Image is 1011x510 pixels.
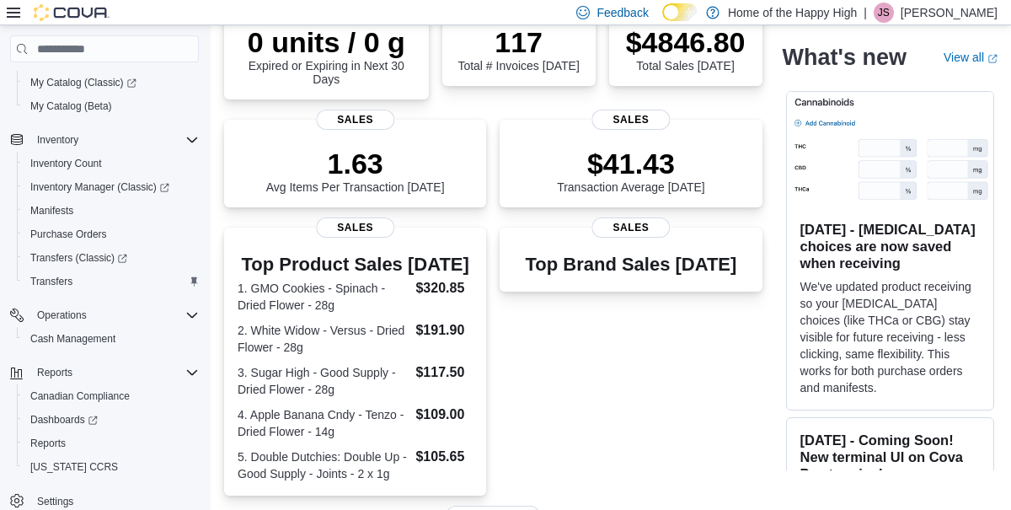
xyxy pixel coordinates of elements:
span: Purchase Orders [30,228,107,241]
p: Home of the Happy High [728,3,857,23]
a: Transfers (Classic) [24,248,134,268]
a: Canadian Compliance [24,386,136,406]
span: Sales [316,110,394,130]
button: Reports [17,432,206,455]
button: Inventory Count [17,152,206,175]
dt: 2. White Widow - Versus - Dried Flower - 28g [238,322,409,356]
img: Cova [34,4,110,21]
button: Cash Management [17,327,206,351]
button: My Catalog (Beta) [17,94,206,118]
span: Manifests [30,204,73,217]
span: Canadian Compliance [30,389,130,403]
span: Cash Management [24,329,199,349]
a: Inventory Manager (Classic) [24,177,176,197]
div: Transaction Average [DATE] [557,147,705,194]
span: Operations [30,305,199,325]
button: Manifests [17,199,206,223]
p: 0 units / 0 g [238,25,415,59]
button: Inventory [3,128,206,152]
h3: [DATE] - [MEDICAL_DATA] choices are now saved when receiving [800,221,980,271]
a: Dashboards [17,408,206,432]
a: [US_STATE] CCRS [24,457,125,477]
span: Inventory Manager (Classic) [30,180,169,194]
span: Reports [37,366,72,379]
a: My Catalog (Classic) [17,71,206,94]
span: Inventory Count [30,157,102,170]
p: $4846.80 [626,25,746,59]
span: Dashboards [30,413,98,427]
span: Cash Management [30,332,115,346]
button: [US_STATE] CCRS [17,455,206,479]
span: Inventory Manager (Classic) [24,177,199,197]
p: We've updated product receiving so your [MEDICAL_DATA] choices (like THCa or CBG) stay visible fo... [800,278,980,396]
dt: 5. Double Dutchies: Double Up - Good Supply - Joints - 2 x 1g [238,448,409,482]
a: My Catalog (Beta) [24,96,119,116]
a: Dashboards [24,410,104,430]
span: Washington CCRS [24,457,199,477]
a: Reports [24,433,72,454]
button: Transfers [17,270,206,293]
a: Inventory Count [24,153,109,174]
span: Transfers (Classic) [24,248,199,268]
a: Manifests [24,201,80,221]
a: Inventory Manager (Classic) [17,175,206,199]
span: Sales [591,217,670,238]
button: Reports [30,362,79,383]
dd: $105.65 [415,447,473,467]
p: [PERSON_NAME] [901,3,998,23]
a: Transfers (Classic) [17,246,206,270]
dd: $117.50 [415,362,473,383]
span: JS [878,3,890,23]
span: Inventory Count [24,153,199,174]
div: Jessica Sproul [874,3,894,23]
dt: 1. GMO Cookies - Spinach - Dried Flower - 28g [238,280,409,314]
a: View allExternal link [944,51,998,64]
span: Purchase Orders [24,224,199,244]
h3: Top Brand Sales [DATE] [526,255,737,275]
span: Manifests [24,201,199,221]
span: Dashboards [24,410,199,430]
dt: 4. Apple Banana Cndy - Tenzo - Dried Flower - 14g [238,406,409,440]
a: My Catalog (Classic) [24,72,143,93]
a: Purchase Orders [24,224,114,244]
button: Purchase Orders [17,223,206,246]
input: Dark Mode [662,3,698,21]
span: Settings [37,495,73,508]
div: Avg Items Per Transaction [DATE] [266,147,445,194]
p: $41.43 [557,147,705,180]
button: Reports [3,361,206,384]
button: Operations [30,305,94,325]
h2: What's new [783,44,907,71]
dd: $191.90 [415,320,473,341]
button: Inventory [30,130,85,150]
a: Cash Management [24,329,122,349]
span: Feedback [596,4,648,21]
h3: [DATE] - Coming Soon! New terminal UI on Cova Pay terminals [800,432,980,482]
svg: External link [987,53,998,63]
span: [US_STATE] CCRS [30,460,118,474]
dd: $320.85 [415,278,473,298]
p: 1.63 [266,147,445,180]
span: Transfers [24,271,199,292]
div: Total # Invoices [DATE] [457,25,579,72]
span: Transfers [30,275,72,288]
span: Reports [24,433,199,454]
span: Reports [30,437,66,450]
span: Inventory [37,133,78,147]
span: Transfers (Classic) [30,251,127,265]
span: My Catalog (Beta) [24,96,199,116]
span: My Catalog (Classic) [30,76,136,89]
div: Total Sales [DATE] [626,25,746,72]
span: Operations [37,309,87,322]
div: Expired or Expiring in Next 30 Days [238,25,415,86]
span: Sales [316,217,394,238]
p: 117 [457,25,579,59]
h3: Top Product Sales [DATE] [238,255,473,275]
span: Sales [591,110,670,130]
a: Transfers [24,271,79,292]
dd: $109.00 [415,405,473,425]
p: | [864,3,867,23]
span: Inventory [30,130,199,150]
span: Canadian Compliance [24,386,199,406]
